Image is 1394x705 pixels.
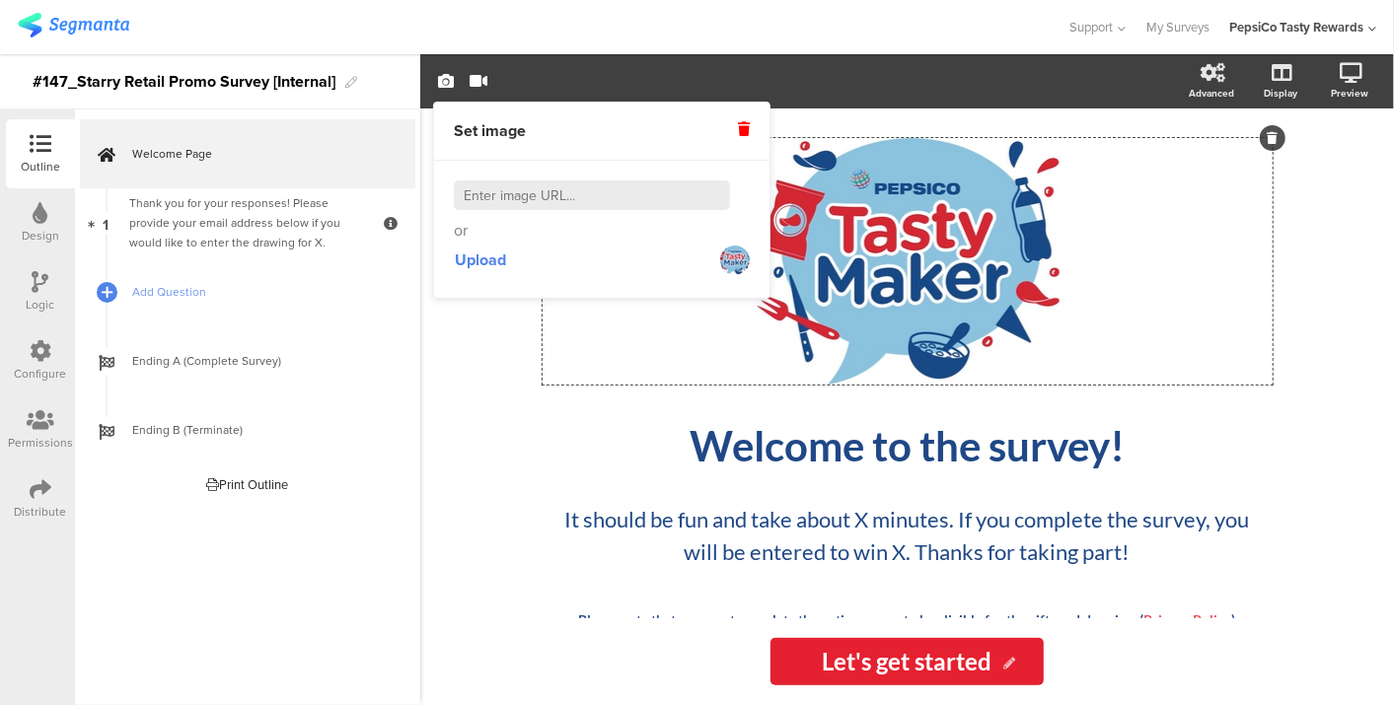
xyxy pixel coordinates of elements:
input: Enter image URL... [454,180,730,210]
img: segmanta logo [18,13,129,37]
div: Logic [27,296,55,314]
a: 1 Thank you for your responses! Please provide your email address below if you would like to ente... [80,188,415,257]
p: It should be fun and take about X minutes. If you complete the survey, you will be entered to win... [562,503,1253,568]
div: Design [22,227,59,245]
div: Preview [1331,86,1368,101]
span: Support [1070,18,1114,36]
div: Print Outline [207,475,289,494]
span: Ending A (Complete Survey) [132,351,385,371]
a: Ending A (Complete Survey) [80,326,415,395]
input: Start [770,638,1044,685]
span: Welcome Page [132,144,385,164]
strong: ) [1232,611,1236,628]
a: Welcome Page [80,119,415,188]
div: Advanced [1189,86,1234,101]
img: https%3A%2F%2Fd3718dnoaommpf.cloudfront.net%2Fsurvey%2Fwelcome%2Fc0465788a989679e1f79.jpg [720,246,750,275]
a: Privacy Policy [1144,611,1232,628]
span: 1 [104,212,110,234]
span: Set image [454,120,526,142]
span: Ending B (Terminate) [132,420,385,440]
div: Outline [21,158,60,176]
p: Welcome to the survey! [543,421,1273,470]
div: Configure [15,365,67,383]
a: Ending B (Terminate) [80,395,415,464]
div: #147_Starry Retail Promo Survey [Internal] [33,66,335,98]
span: Upload [455,248,506,271]
strong: Please note that you must complete the entire survey to be eligible for the gift card drawing. ( [579,611,1144,628]
span: Add Question [132,282,385,302]
button: Upload [454,243,507,278]
div: PepsiCo Tasty Rewards [1229,18,1363,36]
div: Distribute [15,503,67,521]
div: Display [1264,86,1297,101]
span: or [454,220,468,242]
div: Permissions [8,434,73,452]
div: Thank you for your responses! Please provide your email address below if you would like to enter ... [129,193,365,252]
